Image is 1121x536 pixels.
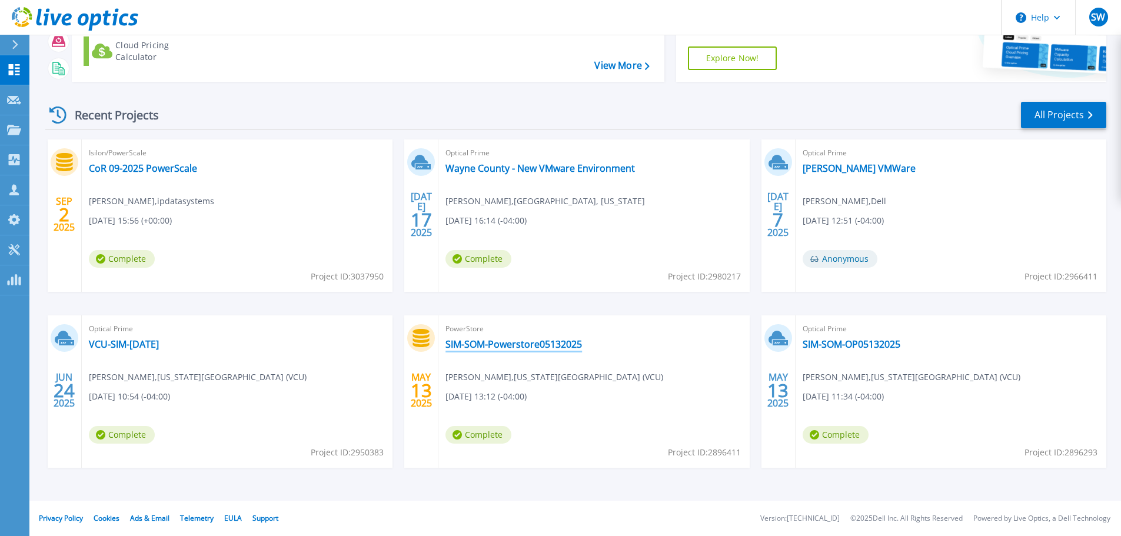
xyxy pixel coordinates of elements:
[45,101,175,129] div: Recent Projects
[803,390,884,403] span: [DATE] 11:34 (-04:00)
[180,513,214,523] a: Telemetry
[803,371,1020,384] span: [PERSON_NAME] , [US_STATE][GEOGRAPHIC_DATA] (VCU)
[773,215,783,225] span: 7
[760,515,840,522] li: Version: [TECHNICAL_ID]
[54,385,75,395] span: 24
[89,195,214,208] span: [PERSON_NAME] , ipdatasystems
[39,513,83,523] a: Privacy Policy
[89,390,170,403] span: [DATE] 10:54 (-04:00)
[89,322,385,335] span: Optical Prime
[115,39,209,63] div: Cloud Pricing Calculator
[445,162,635,174] a: Wayne County - New VMware Environment
[130,513,169,523] a: Ads & Email
[803,195,886,208] span: [PERSON_NAME] , Dell
[668,270,741,283] span: Project ID: 2980217
[410,369,433,412] div: MAY 2025
[89,147,385,159] span: Isilon/PowerScale
[53,193,75,236] div: SEP 2025
[445,214,527,227] span: [DATE] 16:14 (-04:00)
[410,193,433,236] div: [DATE] 2025
[94,513,119,523] a: Cookies
[411,385,432,395] span: 13
[688,46,777,70] a: Explore Now!
[803,162,916,174] a: [PERSON_NAME] VMWare
[445,390,527,403] span: [DATE] 13:12 (-04:00)
[224,513,242,523] a: EULA
[767,385,789,395] span: 13
[803,426,869,444] span: Complete
[767,193,789,236] div: [DATE] 2025
[668,446,741,459] span: Project ID: 2896411
[767,369,789,412] div: MAY 2025
[445,250,511,268] span: Complete
[1091,12,1105,22] span: SW
[1024,446,1097,459] span: Project ID: 2896293
[850,515,963,522] li: © 2025 Dell Inc. All Rights Reserved
[252,513,278,523] a: Support
[445,426,511,444] span: Complete
[803,147,1099,159] span: Optical Prime
[445,322,742,335] span: PowerStore
[53,369,75,412] div: JUN 2025
[803,214,884,227] span: [DATE] 12:51 (-04:00)
[445,338,582,350] a: SIM-SOM-Powerstore05132025
[411,215,432,225] span: 17
[59,209,69,219] span: 2
[89,250,155,268] span: Complete
[89,338,159,350] a: VCU-SIM-[DATE]
[89,371,307,384] span: [PERSON_NAME] , [US_STATE][GEOGRAPHIC_DATA] (VCU)
[803,338,900,350] a: SIM-SOM-OP05132025
[445,371,663,384] span: [PERSON_NAME] , [US_STATE][GEOGRAPHIC_DATA] (VCU)
[1021,102,1106,128] a: All Projects
[445,147,742,159] span: Optical Prime
[445,195,645,208] span: [PERSON_NAME] , [GEOGRAPHIC_DATA], [US_STATE]
[803,250,877,268] span: Anonymous
[311,446,384,459] span: Project ID: 2950383
[89,426,155,444] span: Complete
[1024,270,1097,283] span: Project ID: 2966411
[89,162,197,174] a: CoR 09-2025 PowerScale
[84,36,215,66] a: Cloud Pricing Calculator
[89,214,172,227] span: [DATE] 15:56 (+00:00)
[311,270,384,283] span: Project ID: 3037950
[803,322,1099,335] span: Optical Prime
[973,515,1110,522] li: Powered by Live Optics, a Dell Technology
[594,60,649,71] a: View More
